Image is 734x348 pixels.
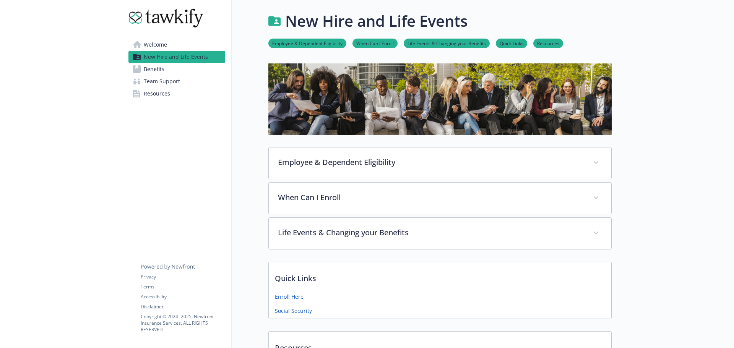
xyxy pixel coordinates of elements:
p: When Can I Enroll [278,192,584,203]
a: Resources [533,39,563,47]
a: Accessibility [141,293,225,300]
span: Welcome [144,39,167,51]
div: When Can I Enroll [269,183,611,214]
a: Team Support [128,75,225,87]
p: Quick Links [269,262,611,290]
span: Team Support [144,75,180,87]
a: Enroll Here [275,293,304,301]
a: Social Security [275,307,312,315]
div: Life Events & Changing your Benefits [269,218,611,249]
a: Privacy [141,274,225,280]
a: Welcome [128,39,225,51]
div: Employee & Dependent Eligibility [269,147,611,179]
p: Employee & Dependent Eligibility [278,157,584,168]
a: When Can I Enroll [352,39,398,47]
a: Resources [128,87,225,100]
a: Life Events & Changing your Benefits [404,39,490,47]
p: Life Events & Changing your Benefits [278,227,584,238]
a: Employee & Dependent Eligibility [268,39,346,47]
a: Disclaimer [141,303,225,310]
a: New Hire and Life Events [128,51,225,63]
a: Benefits [128,63,225,75]
span: Benefits [144,63,164,75]
span: Resources [144,87,170,100]
p: Copyright © 2024 - 2025 , Newfront Insurance Services, ALL RIGHTS RESERVED [141,313,225,333]
a: Quick Links [496,39,527,47]
a: Terms [141,283,225,290]
h1: New Hire and Life Events [285,10,468,32]
span: New Hire and Life Events [144,51,208,63]
img: new hire page banner [268,63,612,135]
